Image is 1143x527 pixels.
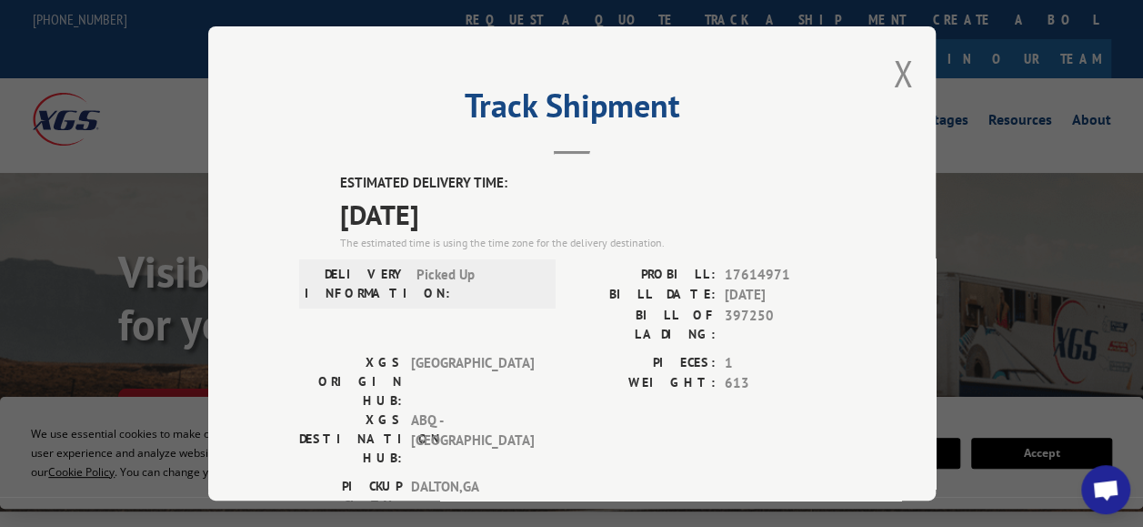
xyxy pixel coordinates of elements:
[299,477,402,515] label: PICKUP CITY:
[340,173,845,194] label: ESTIMATED DELIVERY TIME:
[572,306,716,344] label: BILL OF LADING:
[299,93,845,127] h2: Track Shipment
[299,353,402,410] label: XGS ORIGIN HUB:
[725,285,845,306] span: [DATE]
[725,373,845,394] span: 613
[340,235,845,251] div: The estimated time is using the time zone for the delivery destination.
[893,49,913,97] button: Close modal
[416,265,539,303] span: Picked Up
[572,285,716,306] label: BILL DATE:
[1081,465,1130,514] div: Open chat
[411,410,534,468] span: ABQ - [GEOGRAPHIC_DATA]
[572,265,716,286] label: PROBILL:
[340,194,845,235] span: [DATE]
[572,353,716,374] label: PIECES:
[725,353,845,374] span: 1
[411,353,534,410] span: [GEOGRAPHIC_DATA]
[305,265,407,303] label: DELIVERY INFORMATION:
[411,477,534,515] span: DALTON , GA
[725,306,845,344] span: 397250
[725,265,845,286] span: 17614971
[299,410,402,468] label: XGS DESTINATION HUB:
[572,373,716,394] label: WEIGHT:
